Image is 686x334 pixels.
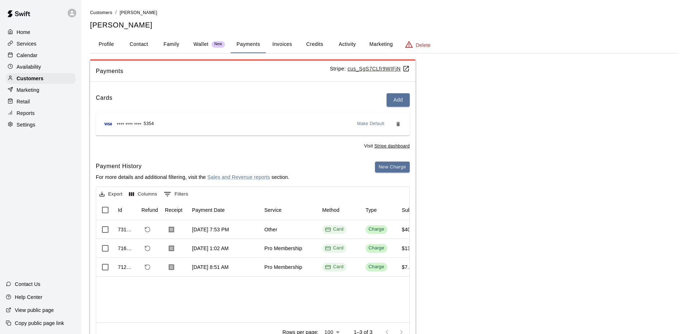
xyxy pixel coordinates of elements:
div: Other [264,226,277,233]
div: Refund [138,200,161,220]
div: Customers [6,73,76,84]
div: Subtotal [398,200,434,220]
div: Type [366,200,377,220]
div: $139.53 [402,245,421,252]
a: Calendar [6,50,76,61]
p: Availability [17,63,41,70]
p: Delete [416,42,431,49]
div: $400.00 [402,226,421,233]
div: Payment Date [192,200,225,220]
div: Card [325,264,344,270]
div: Method [319,200,362,220]
li: / [115,9,117,16]
p: Reports [17,110,35,117]
div: 731805 [118,226,134,233]
span: New [212,42,225,47]
button: Credits [298,36,331,53]
div: Card [325,245,344,252]
p: Customers [17,75,43,82]
div: Jul 24, 2025, 1:02 AM [192,245,229,252]
p: Retail [17,98,30,105]
button: Make Default [354,118,388,130]
h6: Cards [96,93,112,107]
div: Card [325,226,344,233]
span: Make Default [357,120,385,128]
a: Stripe dashboard [374,144,410,149]
a: Home [6,27,76,38]
div: $7.34 [402,264,415,271]
p: Wallet [193,40,209,48]
a: Settings [6,119,76,130]
div: Receipt [165,200,183,220]
a: Reports [6,108,76,119]
a: Availability [6,61,76,72]
button: Select columns [127,189,159,200]
div: Service [261,200,319,220]
p: Marketing [17,86,39,94]
button: Download Receipt [165,223,178,236]
p: Copy public page link [15,320,64,327]
div: Type [362,200,398,220]
button: Add [387,93,410,107]
button: Show filters [162,188,190,200]
div: Jul 22, 2025, 8:51 AM [192,264,229,271]
div: Payment Date [188,200,261,220]
div: Retail [6,96,76,107]
a: Services [6,38,76,49]
span: Refund payment [141,261,154,273]
div: 716022 [118,245,134,252]
div: Id [114,200,138,220]
div: Charge [368,226,384,233]
p: Help Center [15,294,42,301]
button: Activity [331,36,363,53]
span: Refund payment [141,242,154,254]
div: Receipt [161,200,188,220]
a: Customers [90,9,112,15]
h5: [PERSON_NAME] [90,20,677,30]
nav: breadcrumb [90,9,677,17]
span: [PERSON_NAME] [120,10,157,15]
div: Charge [368,264,384,270]
div: Method [322,200,340,220]
span: Customers [90,10,112,15]
button: Download Receipt [165,261,178,274]
div: Pro Membership [264,245,302,252]
div: Aug 1, 2025, 7:53 PM [192,226,229,233]
span: Payments [96,67,330,76]
p: View public page [15,307,54,314]
button: New Charge [375,162,410,173]
p: Calendar [17,52,38,59]
p: Stripe: [330,65,410,73]
p: Settings [17,121,35,128]
button: Family [155,36,188,53]
a: Marketing [6,85,76,95]
span: Visit [364,143,410,150]
img: Credit card brand logo [102,120,115,128]
div: basic tabs example [90,36,677,53]
button: Marketing [363,36,399,53]
button: Export [98,189,124,200]
div: Subtotal [402,200,421,220]
div: Refund [141,200,158,220]
button: Profile [90,36,123,53]
a: Sales and Revenue reports [207,174,270,180]
div: Charge [368,245,384,252]
button: Remove [392,118,404,130]
p: Home [17,29,30,36]
button: Payments [231,36,266,53]
div: Id [118,200,122,220]
span: 5354 [144,120,154,128]
div: Service [264,200,282,220]
a: cus_SgS7CLfr9WIFjN [348,66,410,72]
p: Services [17,40,37,47]
p: For more details and additional filtering, visit the section. [96,174,289,181]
